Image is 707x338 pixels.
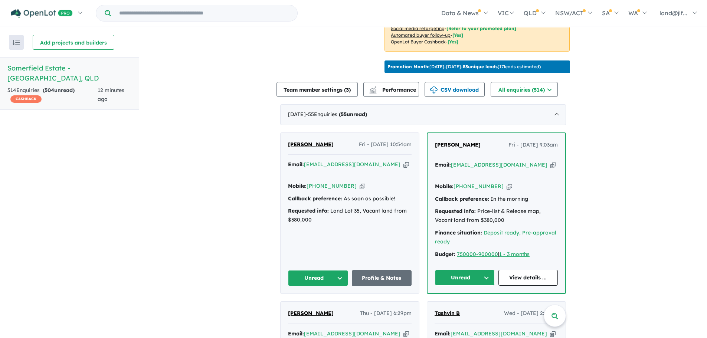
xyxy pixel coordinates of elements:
[451,330,547,337] a: [EMAIL_ADDRESS][DOMAIN_NAME]
[508,141,558,150] span: Fri - [DATE] 9:03am
[352,270,412,286] a: Profile & Notes
[435,207,558,225] div: Price-list & Release map, Vacant land from $380,000
[363,82,419,97] button: Performance
[435,195,558,204] div: In the morning
[391,32,451,38] u: Automated buyer follow-up
[391,26,445,31] u: Social media retargeting
[306,111,367,118] span: - 55 Enquir ies
[276,82,358,97] button: Team member settings (3)
[288,270,348,286] button: Unread
[11,9,73,18] img: Openlot PRO Logo White
[341,111,347,118] span: 55
[498,270,558,286] a: View details ...
[435,208,476,214] strong: Requested info:
[435,270,495,286] button: Unread
[288,207,329,214] strong: Requested info:
[457,251,498,257] a: 750000-900000
[304,330,400,337] a: [EMAIL_ADDRESS][DOMAIN_NAME]
[13,40,20,45] img: sort.svg
[435,250,558,259] div: |
[451,161,547,168] a: [EMAIL_ADDRESS][DOMAIN_NAME]
[369,89,377,93] img: bar-chart.svg
[448,39,458,45] span: [Yes]
[360,309,412,318] span: Thu - [DATE] 6:29pm
[370,86,416,93] span: Performance
[288,207,412,224] div: Land Lot 35, Vacant land from $380,000
[435,310,460,316] span: Tashvin B
[288,330,304,337] strong: Email:
[7,86,98,104] div: 514 Enquir ies
[45,87,54,93] span: 504
[391,39,446,45] u: OpenLot Buyer Cashback
[33,35,114,50] button: Add projects and builders
[435,251,455,257] strong: Budget:
[452,32,463,38] span: [Yes]
[288,310,334,316] span: [PERSON_NAME]
[435,161,451,168] strong: Email:
[10,95,42,103] span: CASHBACK
[435,141,481,150] a: [PERSON_NAME]
[288,141,334,148] span: [PERSON_NAME]
[454,183,504,190] a: [PHONE_NUMBER]
[550,330,556,338] button: Copy
[288,161,304,168] strong: Email:
[288,309,334,318] a: [PERSON_NAME]
[370,86,376,91] img: line-chart.svg
[7,63,131,83] h5: Somerfield Estate - [GEOGRAPHIC_DATA] , QLD
[504,309,558,318] span: Wed - [DATE] 2:41pm
[387,63,541,70] p: [DATE] - [DATE] - ( 17 leads estimated)
[435,229,482,236] strong: Finance situation:
[435,309,460,318] a: Tashvin B
[280,104,566,125] div: [DATE]
[387,64,429,69] b: Promotion Month:
[288,195,342,202] strong: Callback preference:
[307,183,357,189] a: [PHONE_NUMBER]
[304,161,400,168] a: [EMAIL_ADDRESS][DOMAIN_NAME]
[112,5,296,21] input: Try estate name, suburb, builder or developer
[288,194,412,203] div: As soon as possible!
[98,87,124,102] span: 12 minutes ago
[507,183,512,190] button: Copy
[435,141,481,148] span: [PERSON_NAME]
[435,330,451,337] strong: Email:
[446,26,516,31] span: [Refer to your promoted plan]
[499,251,530,257] a: 1 - 3 months
[359,140,412,149] span: Fri - [DATE] 10:54am
[288,183,307,189] strong: Mobile:
[550,161,556,169] button: Copy
[403,330,409,338] button: Copy
[403,161,409,168] button: Copy
[346,86,349,93] span: 3
[491,82,558,97] button: All enquiries (514)
[43,87,75,93] strong: ( unread)
[430,86,438,94] img: download icon
[360,182,365,190] button: Copy
[339,111,367,118] strong: ( unread)
[435,229,556,245] a: Deposit ready, Pre-approval ready
[659,9,687,17] span: land@jlf...
[435,183,454,190] strong: Mobile:
[435,196,489,202] strong: Callback preference:
[288,140,334,149] a: [PERSON_NAME]
[463,64,498,69] b: 83 unique leads
[425,82,485,97] button: CSV download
